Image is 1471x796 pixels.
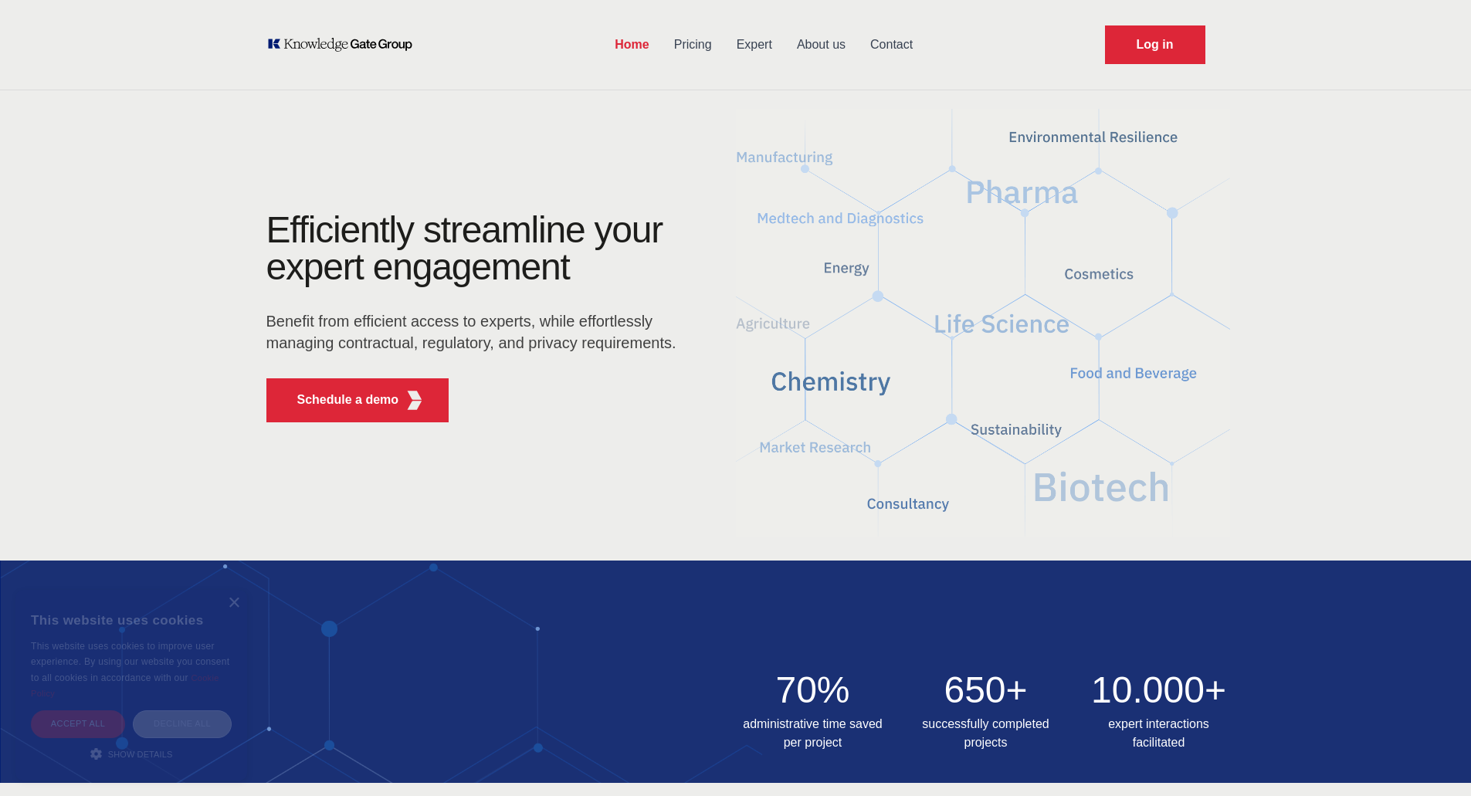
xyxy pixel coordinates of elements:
[297,391,399,409] p: Schedule a demo
[108,750,173,759] span: Show details
[736,715,890,752] h3: administrative time saved per project
[1105,25,1205,64] a: Request Demo
[133,710,232,737] div: Decline all
[602,25,661,65] a: Home
[266,310,686,354] p: Benefit from efficient access to experts, while effortlessly managing contractual, regulatory, an...
[736,100,1230,545] img: KGG Fifth Element RED
[858,25,925,65] a: Contact
[31,710,125,737] div: Accept all
[1082,672,1236,709] h2: 10.000+
[736,672,890,709] h2: 70%
[31,673,219,698] a: Cookie Policy
[228,598,239,609] div: Close
[1082,715,1236,752] h3: expert interactions facilitated
[266,37,423,53] a: KOL Knowledge Platform: Talk to Key External Experts (KEE)
[405,391,424,410] img: KGG Fifth Element RED
[724,25,785,65] a: Expert
[785,25,858,65] a: About us
[31,746,232,761] div: Show details
[31,641,229,683] span: This website uses cookies to improve user experience. By using our website you consent to all coo...
[662,25,724,65] a: Pricing
[909,715,1063,752] h3: successfully completed projects
[266,378,449,422] button: Schedule a demoKGG Fifth Element RED
[31,601,232,638] div: This website uses cookies
[909,672,1063,709] h2: 650+
[266,209,663,287] h1: Efficiently streamline your expert engagement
